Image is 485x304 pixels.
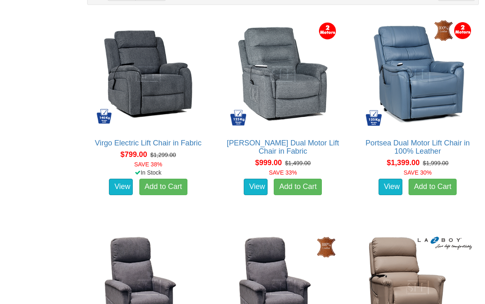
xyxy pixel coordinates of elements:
[134,161,162,168] font: SAVE 38%
[139,179,187,195] a: Add to Cart
[109,179,133,195] a: View
[85,168,211,177] div: In Stock
[365,139,470,155] a: Portsea Dual Motor Lift Chair in 100% Leather
[409,179,457,195] a: Add to Cart
[285,160,311,166] del: $1,499.00
[244,179,268,195] a: View
[361,18,474,131] img: Portsea Dual Motor Lift Chair in 100% Leather
[269,169,297,176] font: SAVE 33%
[120,150,147,159] span: $799.00
[423,160,448,166] del: $1,999.00
[95,139,201,147] a: Virgo Electric Lift Chair in Fabric
[226,18,339,131] img: Bristow Dual Motor Lift Chair in Fabric
[274,179,322,195] a: Add to Cart
[227,139,339,155] a: [PERSON_NAME] Dual Motor Lift Chair in Fabric
[255,159,282,167] span: $999.00
[404,169,432,176] font: SAVE 30%
[92,18,205,131] img: Virgo Electric Lift Chair in Fabric
[379,179,402,195] a: View
[150,152,176,158] del: $1,299.00
[387,159,420,167] span: $1,399.00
